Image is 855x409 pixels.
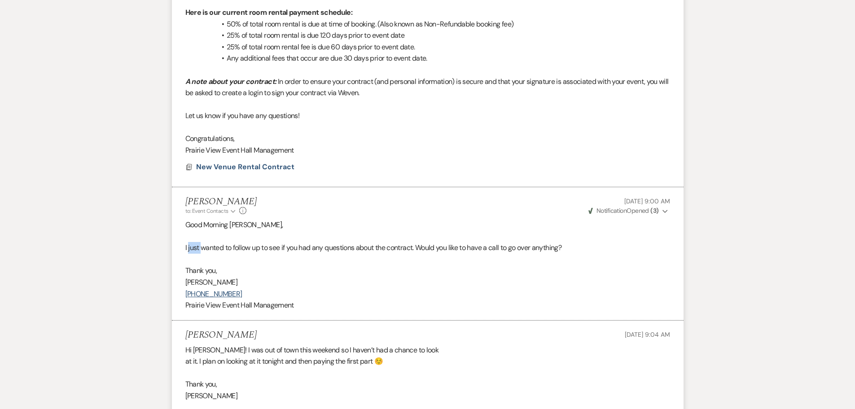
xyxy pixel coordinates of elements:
[185,77,669,98] span: In order to ensure your contract (and personal information) is secure and that your signature is ...
[185,289,242,299] a: [PHONE_NUMBER]
[185,8,353,17] strong: Here is our current room rental payment schedule:
[185,344,670,402] div: Hi [PERSON_NAME]! I was out of town this weekend so I haven’t had a chance to look at it. I plan ...
[227,53,427,63] span: Any additional fees that occur are due 30 days prior to event date.
[185,207,228,215] span: to: Event Contacts
[227,31,405,40] span: 25% of total room rental is due 120 days prior to event date
[185,207,237,215] button: to: Event Contacts
[185,330,257,341] h5: [PERSON_NAME]
[185,196,257,207] h5: [PERSON_NAME]
[185,77,276,86] em: A note about your contract:
[596,207,627,215] span: Notification
[625,330,670,339] span: [DATE] 9:04 AM
[650,207,658,215] strong: ( 3 )
[624,197,670,205] span: [DATE] 9:00 AM
[185,145,670,156] p: Prairie View Event Hall Management
[588,207,659,215] span: Opened
[587,206,670,215] button: NotificationOpened (3)
[227,42,415,52] span: 25% of total room rental fee is due 60 days prior to event date.
[185,300,294,310] span: Prairie View Event Hall Management
[185,111,300,120] span: Let us know if you have any questions!
[185,219,670,231] p: Good Morning [PERSON_NAME],
[185,242,670,254] p: I just wanted to follow up to see if you had any questions about the contract. Would you like to ...
[196,162,297,172] button: New Venue Rental Contract
[196,162,294,172] span: New Venue Rental Contract
[185,277,670,288] p: [PERSON_NAME]
[185,134,235,143] span: Congratulations,
[227,19,514,29] span: 50% of total room rental is due at time of booking. (Also known as Non-Refundable booking fee)
[185,265,670,277] p: Thank you,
